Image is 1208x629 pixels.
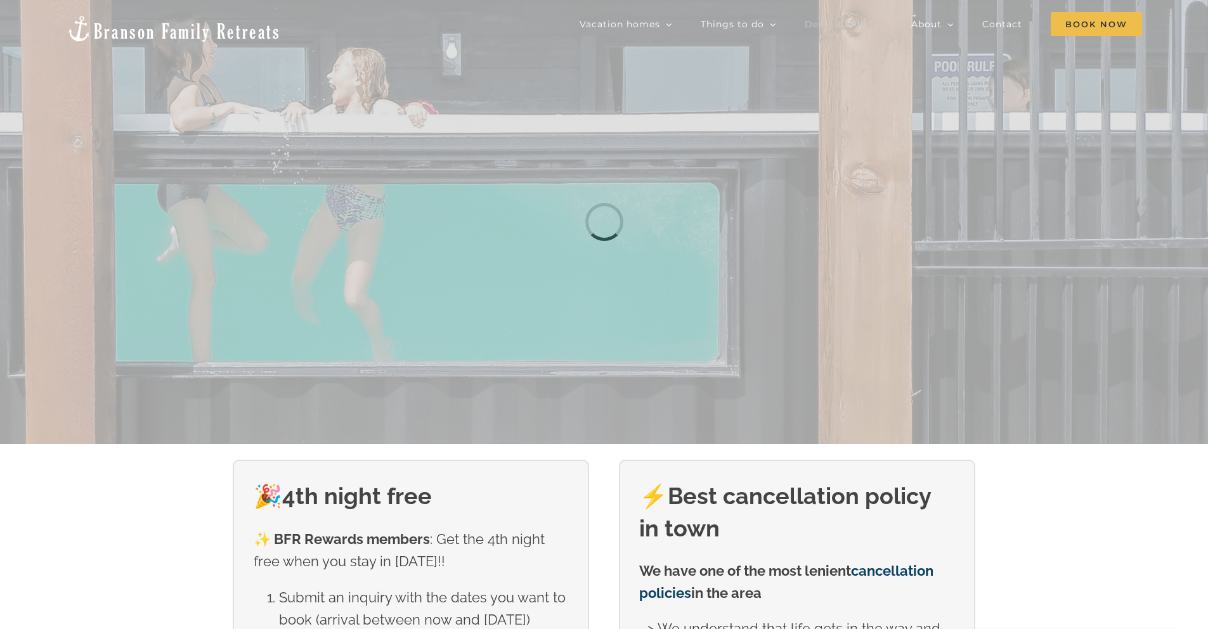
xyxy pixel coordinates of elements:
strong: ✨ BFR Rewards members [254,531,430,547]
p: : Get the 4th night free when you stay in [DATE]!! [254,528,569,573]
span: Contact [982,20,1022,29]
a: About [911,11,954,37]
a: Things to do [701,11,776,37]
nav: Main Menu [580,11,1142,37]
h2: 🎉 [254,480,569,512]
span: Things to do [701,20,764,29]
span: Vacation homes [580,20,660,29]
span: About [911,20,942,29]
span: Deals & More [805,20,871,29]
span: Book Now [1051,12,1142,36]
h2: ⚡️ [639,480,954,544]
a: Book Now [1051,11,1142,37]
a: Vacation homes [580,11,672,37]
strong: Best cancellation policy in town [639,483,931,541]
a: Contact [982,11,1022,37]
strong: We have one of the most lenient in the area [639,562,933,601]
a: Deals & More [805,11,883,37]
strong: 4th night free [282,483,432,509]
img: Branson Family Retreats Logo [66,15,281,43]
